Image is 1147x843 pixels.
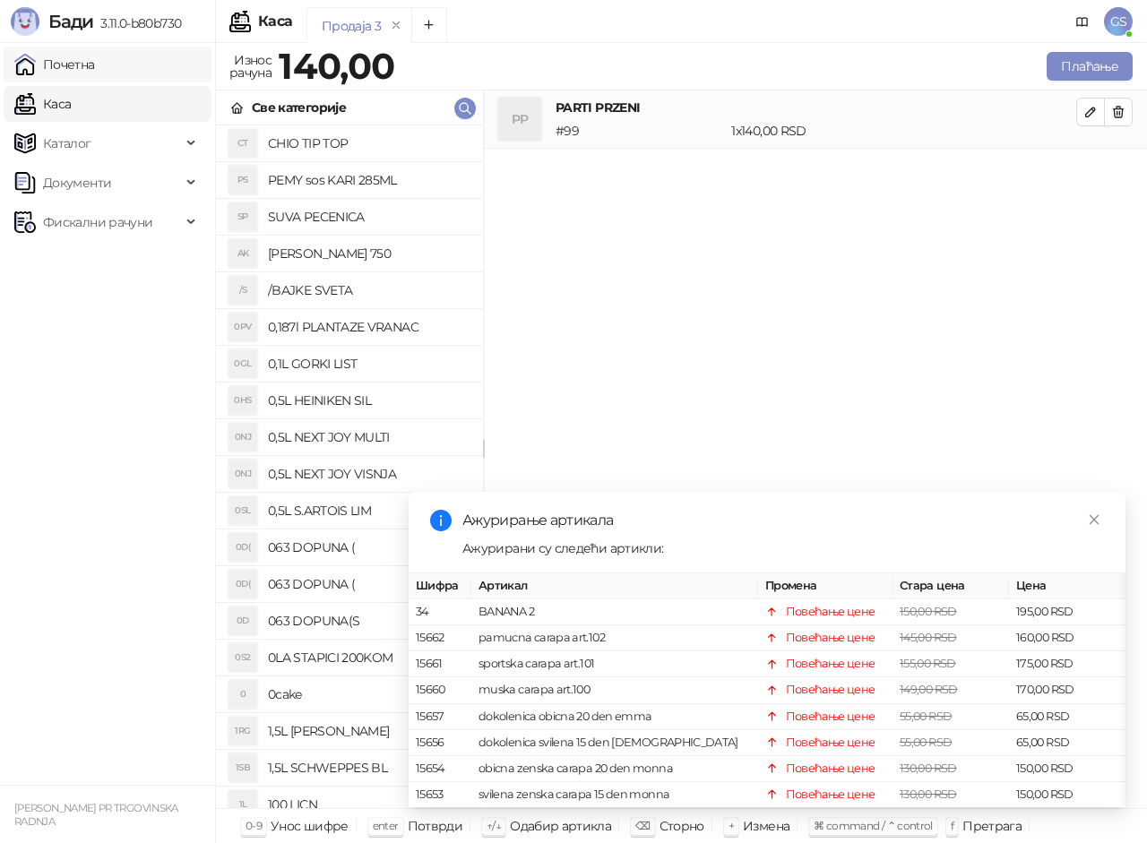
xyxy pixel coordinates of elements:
[409,782,471,808] td: 15653
[900,631,957,644] span: 145,00 RSD
[471,704,758,730] td: dokolenica obicna 20 den emma
[229,239,257,268] div: AK
[471,782,758,808] td: svilena zenska carapa 15 den monna
[252,98,346,117] div: Све категорије
[471,625,758,651] td: pamucna carapa art.102
[408,814,463,838] div: Потврди
[268,313,469,341] h4: 0,187l PLANTAZE VRANAC
[93,15,181,31] span: 3.11.0-b80b730
[48,11,93,32] span: Бади
[409,651,471,677] td: 15661
[471,730,758,756] td: dokolenica svilena 15 den [DEMOGRAPHIC_DATA]
[556,98,1076,117] h4: PARTI PRZENI
[900,605,957,618] span: 150,00 RSD
[229,496,257,525] div: 0SL
[229,790,257,819] div: 1L
[258,14,292,29] div: Каса
[268,717,469,745] h4: 1,5L [PERSON_NAME]
[1009,782,1125,808] td: 150,00 RSD
[268,570,469,598] h4: 063 DOPUNA (
[786,786,875,804] div: Повећање цене
[893,573,1009,599] th: Стара цена
[430,510,452,531] span: info-circle
[384,18,408,33] button: remove
[229,460,257,488] div: 0NJ
[786,760,875,778] div: Повећање цене
[246,819,262,832] span: 0-9
[498,98,541,141] div: PP
[268,460,469,488] h4: 0,5L NEXT JOY VISNJA
[229,753,257,782] div: 1SB
[1009,573,1125,599] th: Цена
[900,787,957,801] span: 130,00 RSD
[229,717,257,745] div: 1RG
[487,819,501,832] span: ↑/↓
[462,510,1104,531] div: Ажурирање артикала
[471,677,758,703] td: muska carapa art.100
[1009,651,1125,677] td: 175,00 RSD
[814,819,933,832] span: ⌘ command / ⌃ control
[900,735,952,749] span: 55,00 RSD
[268,680,469,709] h4: 0cake
[279,44,394,88] strong: 140,00
[11,7,39,36] img: Logo
[1009,599,1125,625] td: 195,00 RSD
[1068,7,1097,36] a: Документација
[1084,510,1104,529] a: Close
[229,386,257,415] div: 0HS
[229,313,257,341] div: 0PV
[229,533,257,562] div: 0D(
[729,819,734,832] span: +
[14,86,71,122] a: Каса
[322,16,381,36] div: Продаја 3
[409,677,471,703] td: 15660
[786,655,875,673] div: Повећање цене
[409,625,471,651] td: 15662
[1009,704,1125,730] td: 65,00 RSD
[758,573,893,599] th: Промена
[900,761,957,775] span: 130,00 RSD
[409,599,471,625] td: 34
[1104,7,1133,36] span: GS
[268,349,469,378] h4: 0,1L GORKI LIST
[229,606,257,635] div: 0D
[268,129,469,158] h4: CHIO TIP TOP
[471,573,758,599] th: Артикал
[462,538,1104,558] div: Ажурирани су следећи артикли:
[471,756,758,782] td: obicna zenska carapa 20 den monna
[229,423,257,452] div: 0NJ
[786,681,875,699] div: Повећање цене
[229,570,257,598] div: 0D(
[216,125,483,808] div: grid
[786,734,875,752] div: Повећање цене
[1009,625,1125,651] td: 160,00 RSD
[229,643,257,672] div: 0S2
[268,386,469,415] h4: 0,5L HEINIKEN SIL
[229,129,257,158] div: CT
[900,657,956,670] span: 155,00 RSD
[660,814,704,838] div: Сторно
[268,643,469,672] h4: 0LA STAPICI 200KOM
[635,819,650,832] span: ⌫
[373,819,399,832] span: enter
[268,606,469,635] h4: 063 DOPUNA(S
[900,710,952,723] span: 55,00 RSD
[14,47,95,82] a: Почетна
[962,814,1022,838] div: Претрага
[229,202,257,231] div: SP
[786,629,875,647] div: Повећање цене
[229,680,257,709] div: 0
[268,790,469,819] h4: 100 LICN
[471,599,758,625] td: BANANA 2
[510,814,611,838] div: Одабир артикла
[728,121,1080,141] div: 1 x 140,00 RSD
[268,753,469,782] h4: 1,5L SCHWEPPES BL
[951,819,953,832] span: f
[552,121,728,141] div: # 99
[268,423,469,452] h4: 0,5L NEXT JOY MULTI
[743,814,789,838] div: Измена
[409,573,471,599] th: Шифра
[226,48,275,84] div: Износ рачуна
[409,730,471,756] td: 15656
[1009,730,1125,756] td: 65,00 RSD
